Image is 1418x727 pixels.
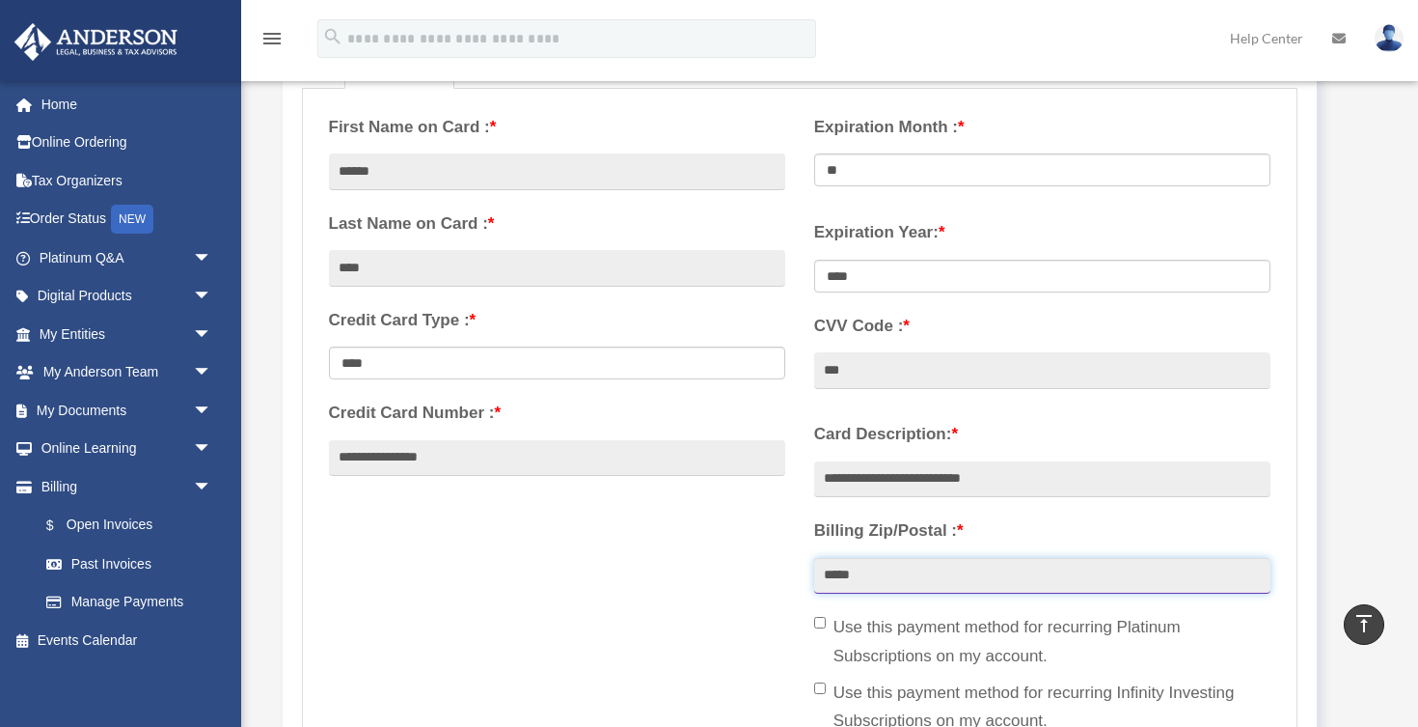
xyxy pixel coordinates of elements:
label: Credit Card Type : [329,306,785,335]
span: $ [57,514,67,538]
a: Manage Payments [27,583,232,622]
span: arrow_drop_down [193,391,232,431]
img: Anderson Advisors Platinum Portal [9,23,183,61]
label: Last Name on Card : [329,210,785,238]
label: Card Description: [814,420,1270,449]
a: Billingarrow_drop_down [14,467,241,506]
a: Digital Productsarrow_drop_down [14,277,241,316]
a: Online Learningarrow_drop_down [14,430,241,468]
label: Billing Zip/Postal : [814,517,1270,545]
label: Credit Card Number : [329,399,785,428]
i: search [322,26,343,47]
a: My Entitiesarrow_drop_down [14,315,241,353]
input: Use this payment method for recurring Platinum Subscriptions on my account. [814,617,826,629]
span: arrow_drop_down [193,315,232,354]
a: Home [14,85,241,124]
a: My Documentsarrow_drop_down [14,391,241,430]
label: Expiration Year: [814,218,1270,247]
a: Past Invoices [27,545,241,583]
label: Expiration Month : [814,113,1270,142]
a: $Open Invoices [27,506,241,545]
span: arrow_drop_down [193,238,232,278]
a: Platinum Q&Aarrow_drop_down [14,238,241,277]
span: arrow_drop_down [193,430,232,469]
input: Use this payment method for recurring Infinity Investing Subscriptions on my account. [814,683,826,694]
a: My Anderson Teamarrow_drop_down [14,353,241,392]
a: Tax Organizers [14,161,241,200]
a: vertical_align_top [1344,604,1384,645]
label: Use this payment method for recurring Platinum Subscriptions on my account. [814,613,1270,671]
span: arrow_drop_down [193,277,232,317]
i: vertical_align_top [1352,612,1376,635]
label: First Name on Card : [329,113,785,142]
img: User Pic [1375,24,1404,52]
a: Events Calendar [14,621,241,659]
a: Order StatusNEW [14,200,241,239]
div: NEW [111,205,153,234]
a: Online Ordering [14,124,241,162]
span: arrow_drop_down [193,467,232,507]
label: CVV Code : [814,312,1270,341]
span: arrow_drop_down [193,353,232,393]
a: menu [260,34,284,50]
i: menu [260,27,284,50]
